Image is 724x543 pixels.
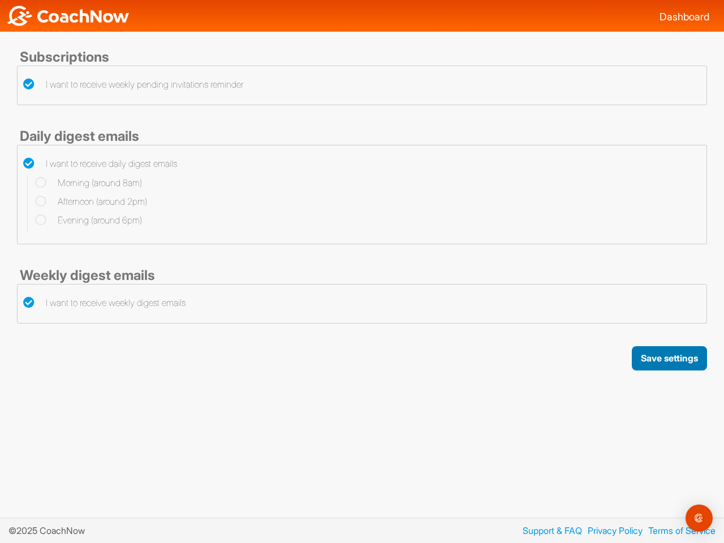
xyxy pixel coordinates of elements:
[660,11,709,23] a: Dashboard
[17,128,707,145] div: Daily digest emails
[17,49,707,66] div: Subscriptions
[23,77,243,91] label: I want to receive weekly pending invitations reminder
[23,157,177,170] label: I want to receive daily digest emails
[17,267,707,284] div: Weekly digest emails
[35,176,142,189] label: Morning (around 8am)
[23,296,186,309] label: I want to receive weekly digest emails
[517,524,582,537] a: Support & FAQ
[6,6,130,26] img: CoachNow
[8,524,93,537] p: © 2025 CoachNow
[35,213,142,227] label: Evening (around 6pm)
[632,346,707,370] button: Save settings
[582,524,643,537] a: Privacy Policy
[686,505,713,532] div: Open Intercom Messenger
[35,195,147,208] label: Afternoon (around 2pm)
[643,524,716,537] a: Terms of Service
